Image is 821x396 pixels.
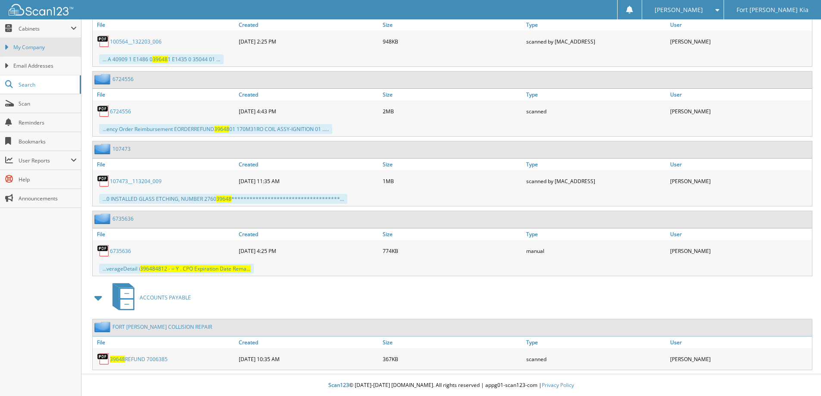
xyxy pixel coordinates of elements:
a: File [93,159,237,170]
a: Created [237,159,381,170]
a: User [668,19,812,31]
a: File [93,19,237,31]
span: Fort [PERSON_NAME] Kia [737,7,809,12]
img: folder2.png [94,143,112,154]
span: [PERSON_NAME] [655,7,703,12]
img: PDF.png [97,352,110,365]
span: 39648 [214,125,229,133]
div: [PERSON_NAME] [668,103,812,120]
a: User [668,228,812,240]
a: Created [237,19,381,31]
a: File [93,337,237,348]
a: User [668,89,812,100]
a: ACCOUNTS PAYABLE [107,281,191,315]
div: © [DATE]-[DATE] [DOMAIN_NAME]. All rights reserved | appg01-scan123-com | [81,375,821,396]
span: ACCOUNTS PAYABLE [140,294,191,301]
div: scanned by [MAC_ADDRESS] [524,172,668,190]
span: Reminders [19,119,77,126]
img: PDF.png [97,35,110,48]
a: Created [237,89,381,100]
a: Type [524,228,668,240]
span: My Company [13,44,77,51]
div: [DATE] 2:25 PM [237,33,381,50]
span: 39648 [153,56,168,63]
div: [PERSON_NAME] [668,172,812,190]
a: File [93,228,237,240]
span: Announcements [19,195,77,202]
div: 948KB [381,33,524,50]
div: [PERSON_NAME] [668,350,812,368]
a: 100564__132203_006 [110,38,162,45]
img: folder2.png [94,74,112,84]
a: Type [524,159,668,170]
a: Type [524,337,668,348]
a: 107473 [112,145,131,153]
div: 774KB [381,242,524,259]
div: ... A 40909 1 E1486 0 1 E1435 0 35044 01 ... [99,54,224,64]
span: 39648 [110,355,125,363]
span: Cabinets [19,25,71,32]
div: [DATE] 10:35 AM [237,350,381,368]
img: PDF.png [97,105,110,118]
img: folder2.png [94,321,112,332]
a: Size [381,19,524,31]
div: scanned [524,103,668,120]
a: 6724556 [112,75,134,83]
div: [DATE] 11:35 AM [237,172,381,190]
img: PDF.png [97,244,110,257]
div: manual [524,242,668,259]
div: [PERSON_NAME] [668,242,812,259]
div: 1MB [381,172,524,190]
img: PDF.png [97,175,110,187]
div: scanned by [MAC_ADDRESS] [524,33,668,50]
a: Size [381,228,524,240]
a: 6724556 [110,108,131,115]
div: [PERSON_NAME] [668,33,812,50]
a: Type [524,19,668,31]
a: Type [524,89,668,100]
a: 39648REFUND 7006385 [110,355,168,363]
span: Email Addresses [13,62,77,70]
div: ...verageDetail i [99,264,254,274]
a: Created [237,228,381,240]
img: folder2.png [94,213,112,224]
a: Size [381,337,524,348]
span: User Reports [19,157,71,164]
div: ...ency Order Reimbursement EORDERREFUND 01 170M31RO COIL ASSY-IGNITION 01 ..... [99,124,332,134]
a: 107473__113204_009 [110,178,162,185]
iframe: Chat Widget [778,355,821,396]
span: Scan [19,100,77,107]
span: 39648 [216,195,231,203]
a: File [93,89,237,100]
a: Size [381,159,524,170]
a: 6735636 [110,247,131,255]
a: User [668,159,812,170]
span: Bookmarks [19,138,77,145]
a: FORT [PERSON_NAME] COLLISION REPAIR [112,323,212,331]
div: [DATE] 4:43 PM [237,103,381,120]
a: 6735636 [112,215,134,222]
div: 2MB [381,103,524,120]
span: Search [19,81,75,88]
span: Help [19,176,77,183]
div: 367KB [381,350,524,368]
a: User [668,337,812,348]
img: scan123-logo-white.svg [9,4,73,16]
span: Scan123 [328,381,349,389]
div: [DATE] 4:25 PM [237,242,381,259]
a: Privacy Policy [542,381,574,389]
div: scanned [524,350,668,368]
a: Size [381,89,524,100]
l1: 396484812 - = Y . CPO Expiration Date Rema... [140,265,250,272]
a: Created [237,337,381,348]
